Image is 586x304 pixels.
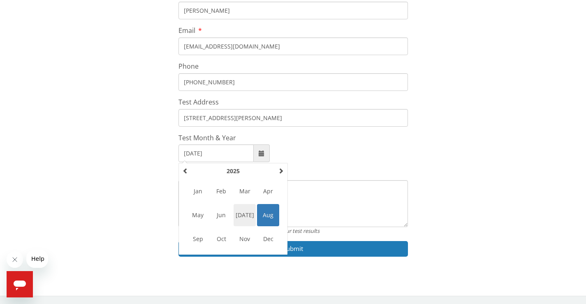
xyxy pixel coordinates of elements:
[187,228,209,250] span: Sep
[210,228,232,250] span: Oct
[178,62,199,71] span: Phone
[183,168,188,174] span: Previous Year
[7,251,23,268] iframe: Close message
[187,180,209,202] span: Jan
[278,168,284,174] span: Next Year
[234,228,256,250] span: Nov
[257,228,279,250] span: Dec
[190,165,276,177] th: Select Year
[210,180,232,202] span: Feb
[257,204,279,226] span: Aug
[178,26,195,35] span: Email
[178,97,219,107] span: Test Address
[234,204,256,226] span: [DATE]
[257,180,279,202] span: Apr
[26,250,48,268] iframe: Message from company
[210,204,232,226] span: Jun
[178,133,236,142] span: Test Month & Year
[178,227,408,234] div: Provide any info that could help us locate your test results
[7,271,33,297] iframe: Button to launch messaging window
[234,180,256,202] span: Mar
[178,241,408,256] button: Submit
[187,204,209,226] span: May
